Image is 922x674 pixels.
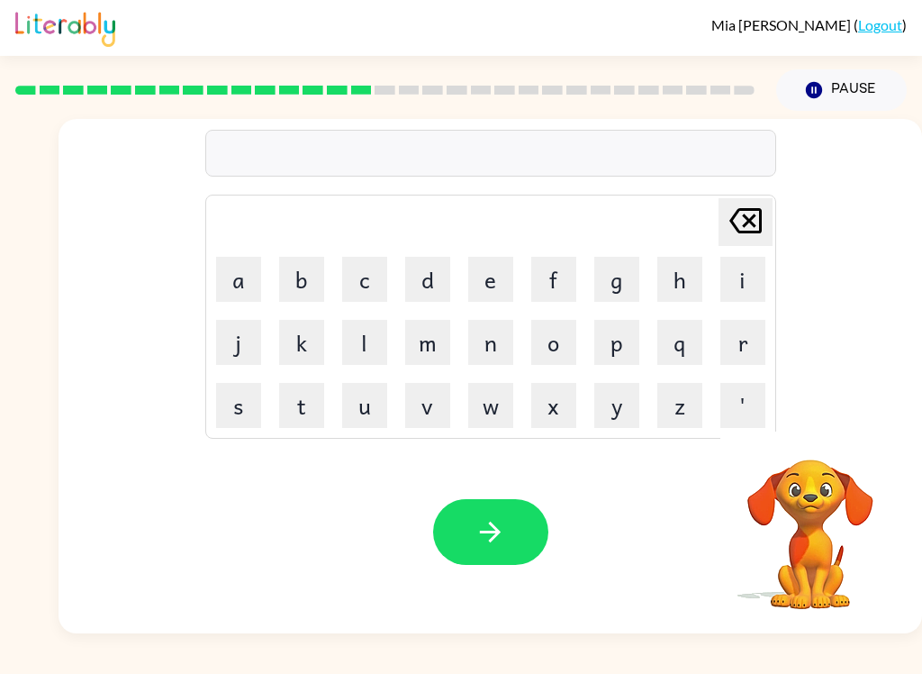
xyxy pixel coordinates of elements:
[720,432,900,612] video: Your browser must support playing .mp4 files to use Literably. Please try using another browser.
[468,383,513,428] button: w
[594,257,639,302] button: g
[468,257,513,302] button: e
[279,320,324,365] button: k
[776,69,907,111] button: Pause
[531,320,576,365] button: o
[279,383,324,428] button: t
[216,257,261,302] button: a
[531,383,576,428] button: x
[531,257,576,302] button: f
[216,320,261,365] button: j
[594,320,639,365] button: p
[468,320,513,365] button: n
[858,16,902,33] a: Logout
[342,320,387,365] button: l
[720,383,765,428] button: '
[657,383,702,428] button: z
[15,7,115,47] img: Literably
[720,257,765,302] button: i
[711,16,907,33] div: ( )
[711,16,854,33] span: Mia [PERSON_NAME]
[657,257,702,302] button: h
[657,320,702,365] button: q
[405,383,450,428] button: v
[279,257,324,302] button: b
[720,320,765,365] button: r
[405,320,450,365] button: m
[405,257,450,302] button: d
[594,383,639,428] button: y
[342,257,387,302] button: c
[216,383,261,428] button: s
[342,383,387,428] button: u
